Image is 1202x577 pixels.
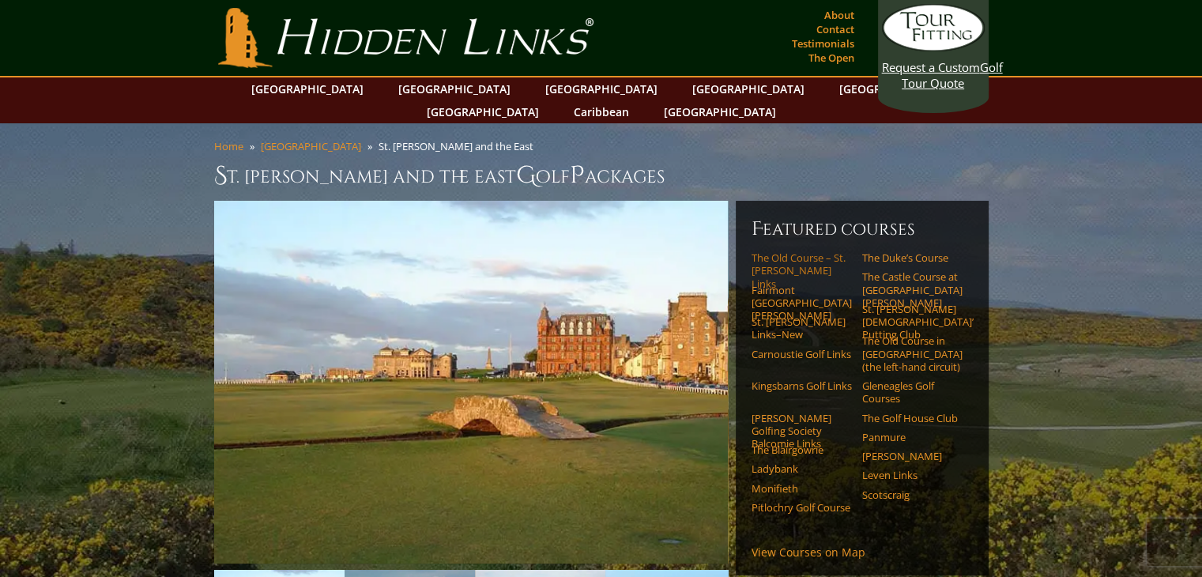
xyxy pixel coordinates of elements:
[752,217,973,242] h6: Featured Courses
[752,462,852,475] a: Ladybank
[537,77,665,100] a: [GEOGRAPHIC_DATA]
[656,100,784,123] a: [GEOGRAPHIC_DATA]
[862,379,963,405] a: Gleneagles Golf Courses
[862,431,963,443] a: Panmure
[752,412,852,451] a: [PERSON_NAME] Golfing Society Balcomie Links
[831,77,959,100] a: [GEOGRAPHIC_DATA]
[862,450,963,462] a: [PERSON_NAME]
[862,251,963,264] a: The Duke’s Course
[379,139,540,153] li: St. [PERSON_NAME] and the East
[788,32,858,55] a: Testimonials
[882,4,985,91] a: Request a CustomGolf Tour Quote
[752,545,865,560] a: View Courses on Map
[752,251,852,290] a: The Old Course – St. [PERSON_NAME] Links
[862,412,963,424] a: The Golf House Club
[752,443,852,456] a: The Blairgowrie
[862,334,963,373] a: The Old Course in [GEOGRAPHIC_DATA] (the left-hand circuit)
[752,379,852,392] a: Kingsbarns Golf Links
[684,77,812,100] a: [GEOGRAPHIC_DATA]
[214,160,989,191] h1: St. [PERSON_NAME] and the East olf ackages
[862,488,963,501] a: Scotscraig
[752,284,852,322] a: Fairmont [GEOGRAPHIC_DATA][PERSON_NAME]
[214,139,243,153] a: Home
[261,139,361,153] a: [GEOGRAPHIC_DATA]
[804,47,858,69] a: The Open
[752,348,852,360] a: Carnoustie Golf Links
[390,77,518,100] a: [GEOGRAPHIC_DATA]
[516,160,536,191] span: G
[566,100,637,123] a: Caribbean
[882,59,980,75] span: Request a Custom
[752,315,852,341] a: St. [PERSON_NAME] Links–New
[820,4,858,26] a: About
[862,270,963,309] a: The Castle Course at [GEOGRAPHIC_DATA][PERSON_NAME]
[243,77,371,100] a: [GEOGRAPHIC_DATA]
[862,303,963,341] a: St. [PERSON_NAME] [DEMOGRAPHIC_DATA]’ Putting Club
[570,160,585,191] span: P
[812,18,858,40] a: Contact
[752,482,852,495] a: Monifieth
[419,100,547,123] a: [GEOGRAPHIC_DATA]
[752,501,852,514] a: Pitlochry Golf Course
[862,469,963,481] a: Leven Links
